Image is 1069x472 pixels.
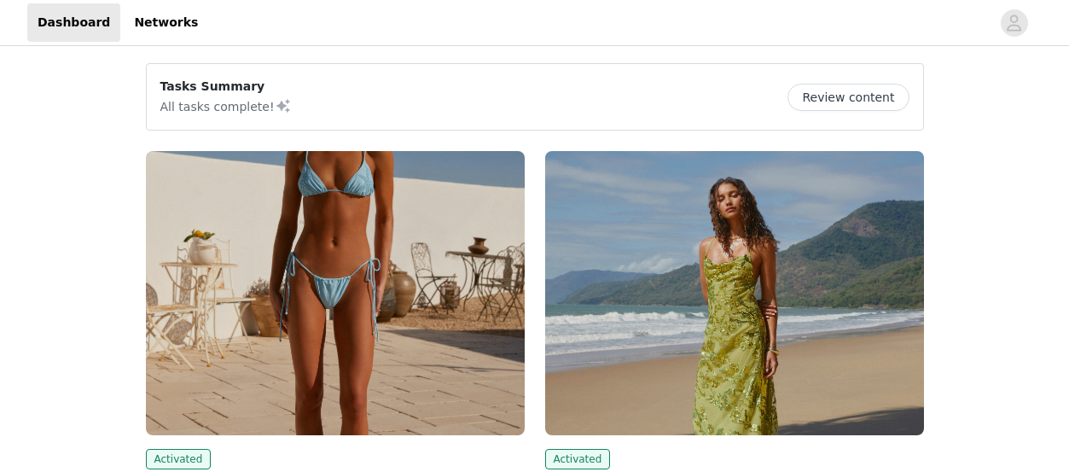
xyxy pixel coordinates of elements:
[124,3,208,42] a: Networks
[787,84,909,111] button: Review content
[146,151,525,435] img: Peppermayo USA
[27,3,120,42] a: Dashboard
[146,449,212,469] span: Activated
[545,449,611,469] span: Activated
[545,151,924,435] img: Peppermayo USA
[160,78,292,96] p: Tasks Summary
[160,96,292,116] p: All tasks complete!
[1006,9,1022,37] div: avatar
